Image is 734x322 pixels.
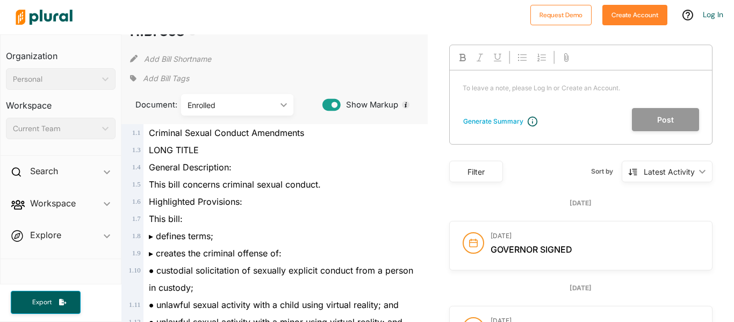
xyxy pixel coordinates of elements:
div: [DATE] [449,283,713,293]
span: LONG TITLE [149,145,199,155]
a: Create Account [602,9,667,20]
button: Export [11,291,81,314]
span: Add Bill Tags [143,73,189,84]
span: Criminal Sexual Conduct Amendments [149,127,304,138]
span: Export [25,298,59,307]
a: Request Demo [530,9,592,20]
div: Latest Activity [644,166,695,177]
span: 1 . 9 [132,249,141,257]
span: ▸ creates the criminal offense of: [149,248,282,259]
div: Personal [13,74,98,85]
span: Sort by [591,167,622,176]
span: 1 . 3 [132,146,141,154]
h3: [DATE] [491,232,699,240]
div: Filter [456,166,496,177]
div: Current Team [13,123,98,134]
button: Post [632,108,699,131]
span: General Description: [149,162,232,173]
div: Add tags [130,70,189,87]
span: ▸ defines terms; [149,231,213,241]
span: 1 . 11 [129,301,141,309]
button: Generate Summary [460,116,527,127]
span: Highlighted Provisions: [149,196,242,207]
span: 1 . 6 [132,198,141,205]
span: Document: [130,99,168,111]
div: Tooltip anchor [401,100,411,110]
span: 1 . 8 [132,232,141,240]
span: This bill concerns criminal sexual conduct. [149,179,321,190]
h2: Search [30,165,58,177]
span: 1 . 7 [132,215,141,223]
h3: Workspace [6,90,116,113]
span: 1 . 1 [132,129,141,137]
span: Governor Signed [491,244,572,255]
a: Log In [703,10,723,19]
h3: Organization [6,40,116,64]
div: [DATE] [449,198,713,208]
span: Show Markup [341,99,398,111]
div: Tooltip anchor [188,27,197,37]
span: 1 . 10 [128,267,140,274]
span: 1 . 5 [132,181,141,188]
button: Create Account [602,5,667,25]
button: Add Bill Shortname [144,50,211,67]
button: Request Demo [530,5,592,25]
span: ● unlawful sexual activity with a child using virtual reality; and [149,299,399,310]
div: Generate Summary [463,117,523,126]
span: ● custodial solicitation of sexually explicit conduct from a person in custody; [149,265,414,293]
span: 1 . 4 [132,163,141,171]
div: Enrolled [188,99,276,111]
span: This bill: [149,213,183,224]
